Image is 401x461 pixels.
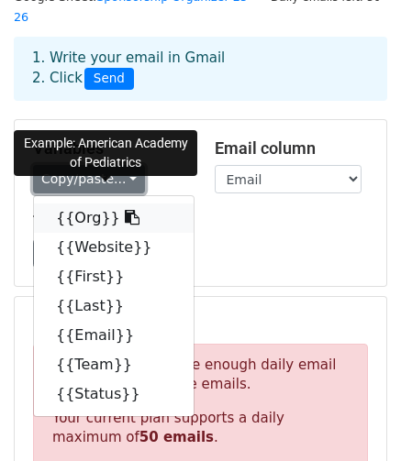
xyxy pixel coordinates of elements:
p: Your current plan supports a daily maximum of . [52,409,349,447]
a: {{Website}} [34,233,194,262]
a: {{Org}} [34,203,194,233]
a: {{First}} [34,262,194,291]
h5: Email column [215,138,369,159]
span: Send [84,68,134,90]
strong: 50 emails [139,429,214,445]
a: {{Team}} [34,350,194,379]
div: 1. Write your email in Gmail 2. Click [18,48,383,90]
div: Example: American Academy of Pediatrics [14,130,197,176]
iframe: Chat Widget [309,373,401,461]
h5: 137 Recipients [33,315,368,335]
a: {{Email}} [34,321,194,350]
a: {{Last}} [34,291,194,321]
p: Sorry, you don't have enough daily email credits to send these emails. [52,356,349,394]
a: {{Status}} [34,379,194,409]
